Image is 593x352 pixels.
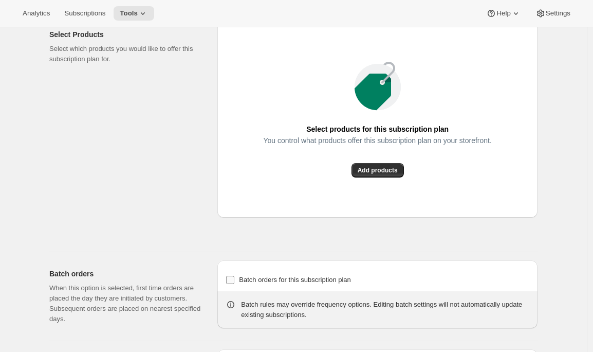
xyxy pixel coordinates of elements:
span: Batch orders for this subscription plan [239,276,351,284]
span: Analytics [23,9,50,17]
p: When this option is selected, first time orders are placed the day they are initiated by customer... [49,283,201,324]
span: You control what products offer this subscription plan on your storefront. [263,133,491,148]
span: Subscriptions [64,9,105,17]
button: Settings [529,6,577,21]
div: Batch rules may override frequency options. Editing batch settings will not automatically update ... [241,300,529,320]
h2: Select Products [49,29,201,40]
button: Subscriptions [58,6,112,21]
span: Add products [358,166,398,174]
span: Select products for this subscription plan [306,122,449,136]
span: Settings [546,9,570,17]
button: Help [480,6,527,21]
button: Add products [351,163,404,178]
span: Help [496,9,510,17]
button: Analytics [16,6,56,21]
span: Tools [120,9,138,17]
button: Tools [114,6,154,21]
h2: Batch orders [49,269,201,279]
p: Select which products you would like to offer this subscription plan for. [49,44,201,64]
